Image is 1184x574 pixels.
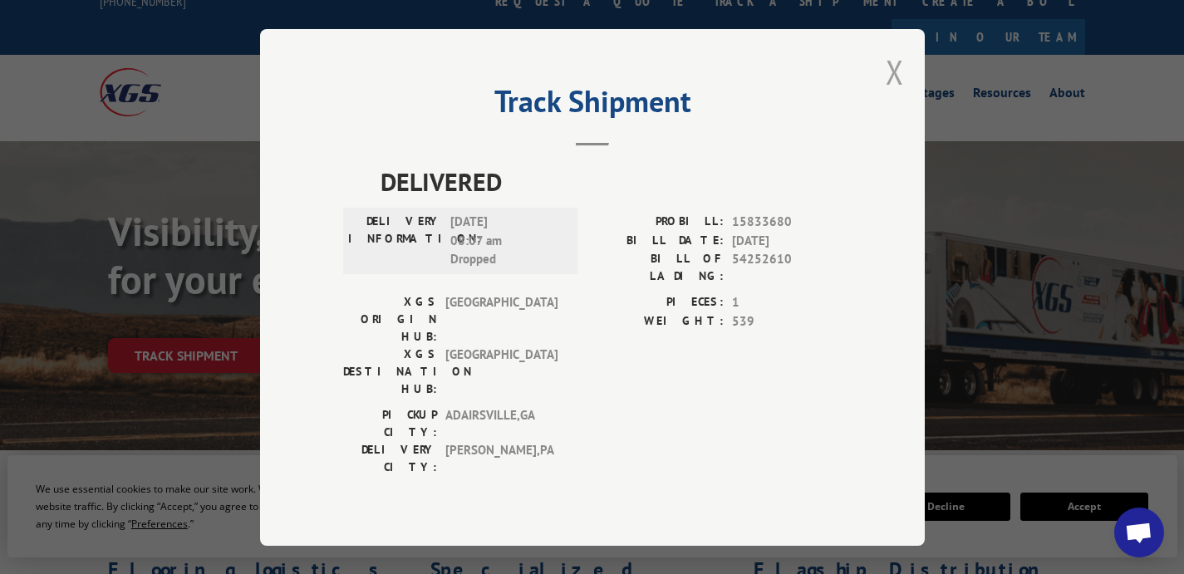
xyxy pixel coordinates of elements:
label: BILL OF LADING: [592,250,724,285]
label: DELIVERY INFORMATION: [348,213,442,269]
label: PROBILL: [592,213,724,232]
h2: Track Shipment [343,90,842,121]
label: WEIGHT: [592,312,724,331]
button: Close modal [886,50,904,94]
span: [GEOGRAPHIC_DATA] [445,346,558,398]
span: [GEOGRAPHIC_DATA] [445,293,558,346]
span: ADAIRSVILLE , GA [445,406,558,441]
span: 54252610 [732,250,842,285]
div: Open chat [1114,508,1164,557]
label: PICKUP CITY: [343,406,437,441]
span: [PERSON_NAME] , PA [445,441,558,476]
span: 539 [732,312,842,331]
label: PIECES: [592,293,724,312]
span: DELIVERED [381,163,842,200]
span: [DATE] 08:07 am Dropped [450,213,563,269]
span: 15833680 [732,213,842,232]
label: DELIVERY CITY: [343,441,437,476]
span: [DATE] [732,231,842,250]
span: 1 [732,293,842,312]
label: XGS ORIGIN HUB: [343,293,437,346]
label: BILL DATE: [592,231,724,250]
label: XGS DESTINATION HUB: [343,346,437,398]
